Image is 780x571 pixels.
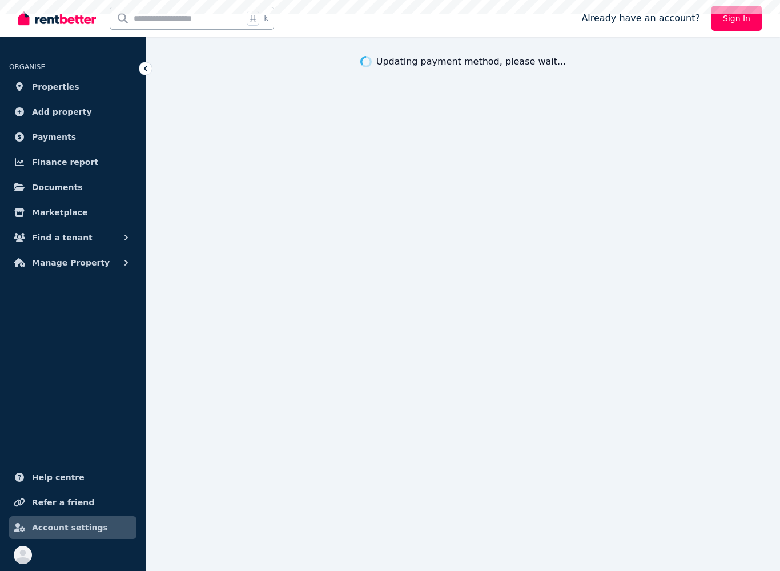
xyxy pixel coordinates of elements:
[9,126,136,148] a: Payments
[32,206,87,219] span: Marketplace
[9,516,136,539] a: Account settings
[32,80,79,94] span: Properties
[32,521,108,534] span: Account settings
[32,105,92,119] span: Add property
[9,176,136,199] a: Documents
[711,6,762,31] a: Sign In
[9,226,136,249] button: Find a tenant
[376,55,566,69] div: Updating payment method, please wait...
[9,201,136,224] a: Marketplace
[9,63,45,71] span: ORGANISE
[264,14,268,23] span: k
[32,231,93,244] span: Find a tenant
[18,10,96,27] img: RentBetter
[32,155,98,169] span: Finance report
[32,496,94,509] span: Refer a friend
[9,75,136,98] a: Properties
[32,180,83,194] span: Documents
[32,130,76,144] span: Payments
[9,466,136,489] a: Help centre
[9,491,136,514] a: Refer a friend
[9,251,136,274] button: Manage Property
[32,256,110,270] span: Manage Property
[581,11,700,25] span: Already have an account?
[9,151,136,174] a: Finance report
[9,100,136,123] a: Add property
[32,471,85,484] span: Help centre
